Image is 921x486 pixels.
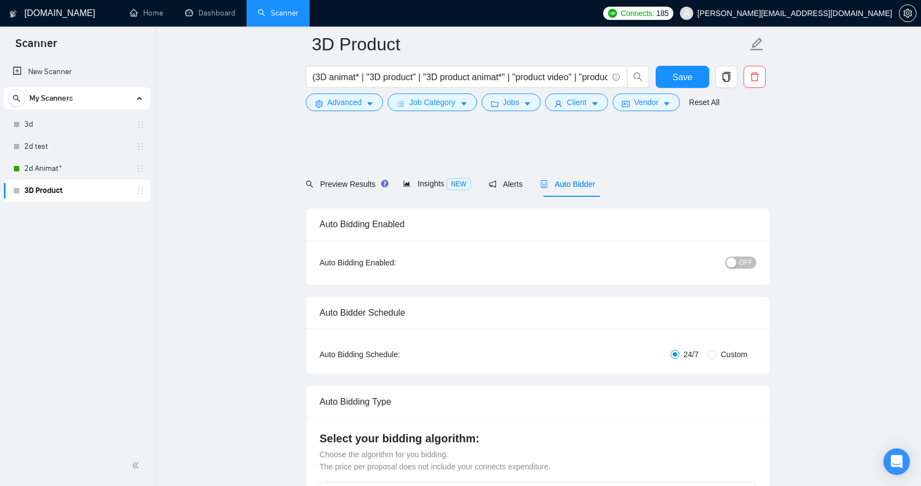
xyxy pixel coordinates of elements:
span: Alerts [489,180,523,189]
span: info-circle [613,74,620,81]
span: caret-down [524,100,531,108]
button: folderJobscaret-down [482,93,541,111]
a: 3d [24,113,129,135]
a: dashboardDashboard [185,8,236,18]
a: New Scanner [13,61,142,83]
span: 24/7 [679,348,703,360]
li: New Scanner [4,61,150,83]
span: Save [672,70,692,84]
span: delete [744,72,765,82]
span: user [554,100,562,108]
button: barsJob Categorycaret-down [388,93,477,111]
span: caret-down [460,100,468,108]
span: Choose the algorithm for you bidding. The price per proposal does not include your connects expen... [320,450,551,471]
div: Auto Bidder Schedule [320,297,756,328]
span: Client [567,96,587,108]
span: NEW [447,178,471,190]
span: Job Category [409,96,455,108]
span: caret-down [591,100,599,108]
span: 185 [656,7,668,19]
a: 2d test [24,135,129,158]
a: searchScanner [258,8,299,18]
input: Search Freelance Jobs... [312,70,608,84]
span: Vendor [634,96,658,108]
h4: Select your bidding algorithm: [320,431,756,446]
span: holder [136,120,145,129]
div: Auto Bidding Type [320,386,756,417]
a: homeHome [130,8,163,18]
span: OFF [739,257,752,269]
span: Advanced [327,96,362,108]
span: notification [489,180,496,188]
span: setting [315,100,323,108]
span: Custom [716,348,752,360]
span: caret-down [366,100,374,108]
button: idcardVendorcaret-down [613,93,680,111]
span: Connects: [621,7,654,19]
a: 2d Animat* [24,158,129,180]
span: folder [491,100,499,108]
input: Scanner name... [312,30,747,58]
span: Auto Bidder [540,180,595,189]
span: edit [750,37,764,51]
span: user [683,9,690,17]
span: robot [540,180,548,188]
span: double-left [132,460,143,471]
span: Insights [403,179,470,188]
button: settingAdvancedcaret-down [306,93,383,111]
button: search [627,66,649,88]
button: Save [656,66,709,88]
div: Auto Bidding Enabled [320,208,756,240]
span: holder [136,164,145,173]
button: userClientcaret-down [545,93,608,111]
button: setting [899,4,917,22]
li: My Scanners [4,87,150,202]
span: Jobs [503,96,520,108]
span: Scanner [7,35,66,59]
img: upwork-logo.png [608,9,617,18]
span: search [306,180,313,188]
img: logo [9,5,17,23]
button: search [8,90,25,107]
a: 3D Product [24,180,129,202]
span: holder [136,186,145,195]
span: bars [397,100,405,108]
span: holder [136,142,145,151]
span: My Scanners [29,87,73,109]
span: area-chart [403,180,411,187]
div: Auto Bidding Schedule: [320,348,465,360]
span: search [627,72,648,82]
span: idcard [622,100,630,108]
a: setting [899,9,917,18]
span: caret-down [663,100,671,108]
a: Reset All [689,96,719,108]
span: search [8,95,25,102]
div: Open Intercom Messenger [883,448,910,475]
span: copy [716,72,737,82]
div: Auto Bidding Enabled: [320,257,465,269]
div: Tooltip anchor [380,179,390,189]
button: delete [744,66,766,88]
span: Preview Results [306,180,385,189]
button: copy [715,66,737,88]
